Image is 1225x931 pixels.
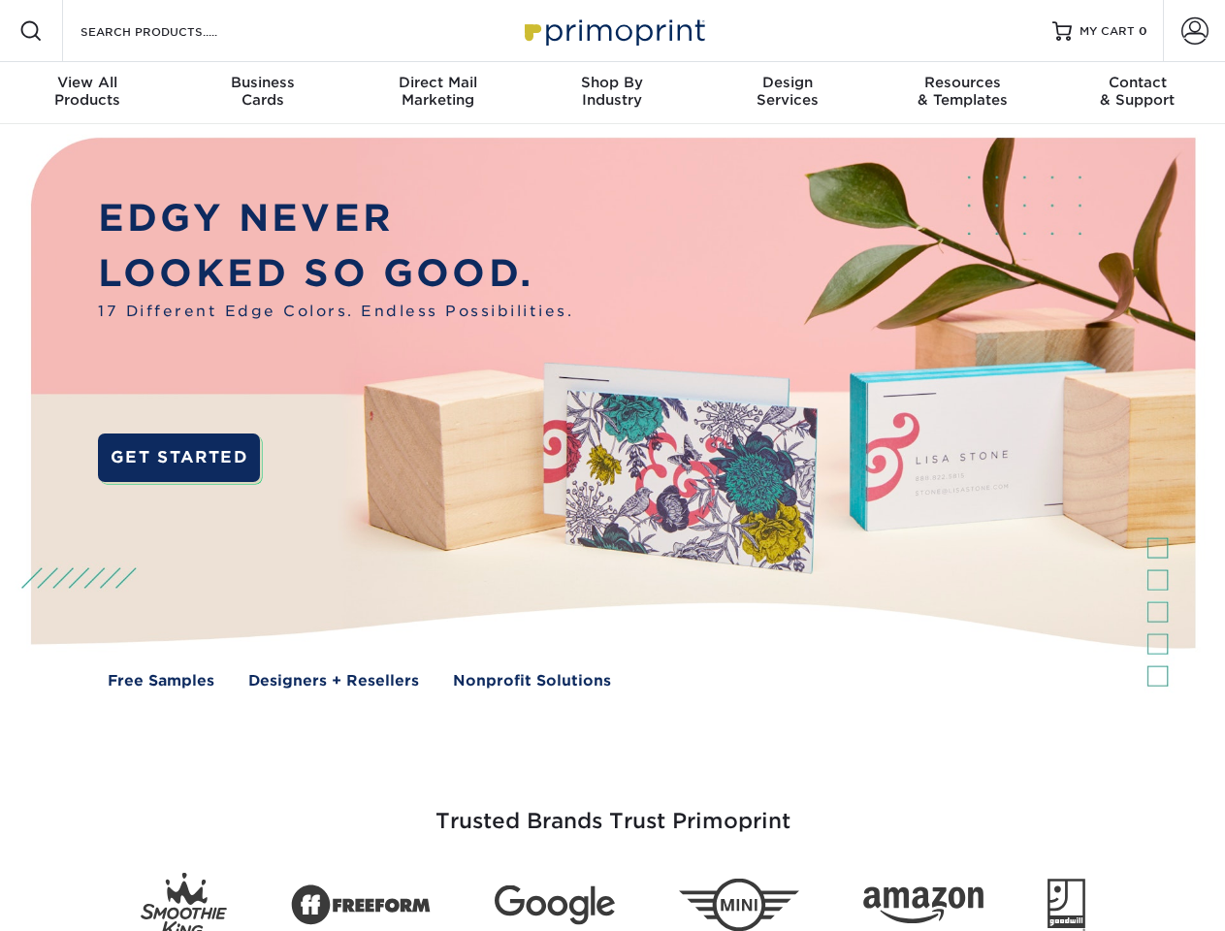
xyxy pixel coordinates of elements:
p: LOOKED SO GOOD. [98,246,573,302]
span: Resources [875,74,1049,91]
span: MY CART [1080,23,1135,40]
span: Contact [1050,74,1225,91]
a: Contact& Support [1050,62,1225,124]
input: SEARCH PRODUCTS..... [79,19,268,43]
img: Google [495,885,615,925]
img: Amazon [863,887,983,924]
span: Shop By [525,74,699,91]
a: Free Samples [108,670,214,692]
div: & Templates [875,74,1049,109]
span: Design [700,74,875,91]
a: Direct MailMarketing [350,62,525,124]
div: Marketing [350,74,525,109]
a: Resources& Templates [875,62,1049,124]
span: 0 [1139,24,1147,38]
a: Nonprofit Solutions [453,670,611,692]
a: Shop ByIndustry [525,62,699,124]
span: Business [175,74,349,91]
div: & Support [1050,74,1225,109]
a: Designers + Resellers [248,670,419,692]
p: EDGY NEVER [98,191,573,246]
div: Services [700,74,875,109]
div: Cards [175,74,349,109]
img: Goodwill [1048,879,1085,931]
a: GET STARTED [98,433,260,482]
img: Primoprint [516,10,710,51]
span: Direct Mail [350,74,525,91]
a: DesignServices [700,62,875,124]
h3: Trusted Brands Trust Primoprint [46,762,1180,857]
div: Industry [525,74,699,109]
span: 17 Different Edge Colors. Endless Possibilities. [98,301,573,323]
a: BusinessCards [175,62,349,124]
